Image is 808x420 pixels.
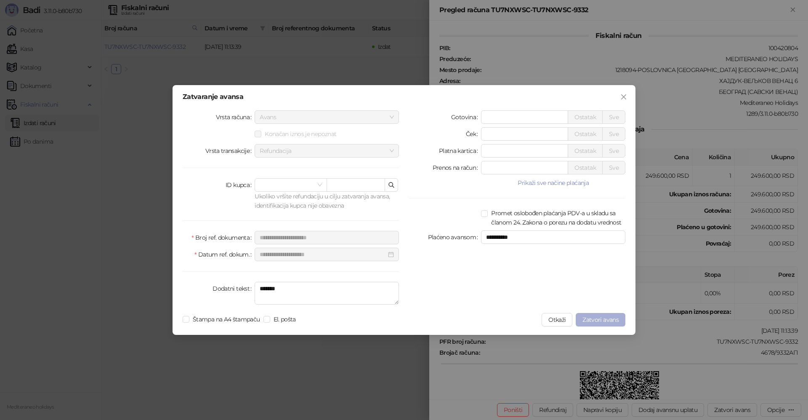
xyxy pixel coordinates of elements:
textarea: Dodatni tekst [255,282,399,305]
span: Refundacija [260,144,394,157]
label: ID kupca [226,178,255,192]
label: Gotovina [451,110,481,124]
label: Platna kartica [439,144,481,158]
button: Sve [602,144,625,158]
input: Datum ref. dokum. [260,250,386,259]
label: Prenos na račun [433,161,481,174]
button: Ostatak [568,161,603,174]
button: Sve [602,161,625,174]
button: Ostatak [568,144,603,158]
span: Zatvori avans [582,316,619,324]
label: Broj ref. dokumenta [191,231,255,244]
button: Prikaži sve načine plaćanja [481,178,625,188]
span: Konačan iznos je nepoznat [261,129,340,139]
span: Zatvori [617,94,630,100]
button: Zatvori avans [576,313,625,326]
span: Avans [260,111,394,123]
span: Štampa na A4 štampaču [189,315,263,324]
label: Vrsta transakcije [205,144,255,158]
div: Zatvaranje avansa [183,94,625,100]
button: Ostatak [568,110,603,124]
input: Broj ref. dokumenta [255,231,399,244]
span: close [620,94,627,100]
button: Sve [602,127,625,141]
label: Datum ref. dokum. [194,248,255,261]
label: Dodatni tekst [213,282,255,295]
button: Otkaži [542,313,572,326]
button: Close [617,90,630,104]
button: Sve [602,110,625,124]
label: Plaćeno avansom [428,230,481,244]
label: Vrsta računa [216,110,255,124]
div: Ukoliko vršite refundaciju u cilju zatvaranja avansa, identifikacija kupca nije obavezna [255,192,399,210]
label: Ček [466,127,481,141]
span: El. pošta [270,315,299,324]
button: Ostatak [568,127,603,141]
span: Promet oslobođen plaćanja PDV-a u skladu sa članom 24. Zakona o porezu na dodatu vrednost [488,209,625,227]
